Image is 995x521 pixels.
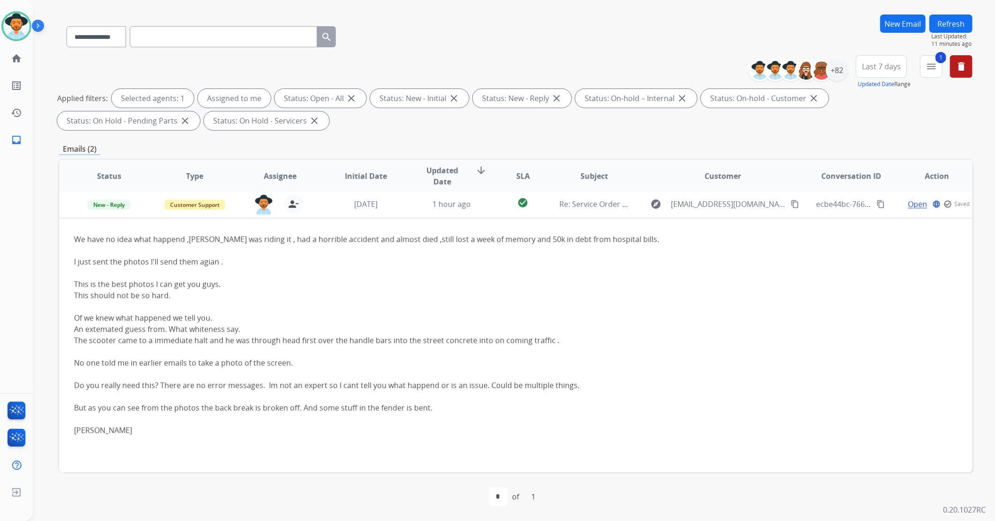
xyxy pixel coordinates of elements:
div: We have no idea what happend ,[PERSON_NAME] was riding it , had a horrible accident and almost di... [74,234,786,447]
p: Emails (2) [59,143,100,155]
mat-icon: check_circle_outline [943,200,952,208]
mat-icon: close [551,93,562,104]
div: Assigned to me [198,89,271,108]
img: agent-avatar [254,195,273,214]
mat-icon: delete [956,61,967,72]
span: New - Reply [88,200,130,210]
mat-icon: explore [651,198,662,210]
span: Customer [705,170,741,182]
span: [DATE] [354,199,378,209]
mat-icon: home [11,53,22,64]
img: avatar [3,13,30,39]
button: 1 [920,55,943,78]
span: Open [908,198,927,210]
mat-icon: close [676,93,688,104]
div: This is the best photos I can get you guys. [74,279,786,290]
span: Saved [954,200,970,208]
div: of [512,491,520,502]
mat-icon: menu [926,61,937,72]
div: Status: New - Reply [473,89,572,108]
div: +82 [826,59,848,81]
mat-icon: close [808,93,819,104]
div: Do you really need this? There are no error messages. Im not an expert so I cant tell you what ha... [74,380,786,391]
div: The scooter came to a immediate halt and he was through head first over the handle bars into the ... [74,335,786,346]
div: Status: On Hold - Pending Parts [57,111,200,130]
mat-icon: content_copy [791,200,799,208]
div: 1 [524,487,543,506]
div: No one told me in earlier emails to take a photo of the screen. [74,357,786,368]
mat-icon: content_copy [876,200,885,208]
span: Assignee [264,170,297,182]
button: Updated Date [858,81,894,88]
span: Type [186,170,203,182]
span: Subject [580,170,608,182]
mat-icon: arrow_downward [475,165,487,176]
mat-icon: list_alt [11,80,22,91]
th: Action [887,160,973,192]
span: 11 minutes ago [931,40,973,48]
mat-icon: close [346,93,357,104]
div: But as you can see from the photos the back break is broken off. And some stuff in the fender is ... [74,402,786,413]
span: 1 hour ago [432,199,471,209]
div: Status: Open - All [275,89,366,108]
div: Status: On-hold - Customer [701,89,829,108]
span: 1 [936,52,946,63]
mat-icon: inbox [11,134,22,146]
p: Applied filters: [57,93,108,104]
mat-icon: history [11,107,22,118]
div: [PERSON_NAME] [74,425,786,436]
mat-icon: close [309,115,320,126]
span: Customer Support [164,200,225,210]
mat-icon: person_remove [288,198,299,210]
mat-icon: close [179,115,191,126]
mat-icon: check_circle [518,197,529,208]
p: 0.20.1027RC [943,504,986,515]
span: Updated Date [416,165,468,187]
span: Last 7 days [862,65,901,68]
button: New Email [880,15,926,33]
button: Refresh [929,15,973,33]
span: SLA [516,170,530,182]
span: Initial Date [345,170,387,182]
mat-icon: close [448,93,460,104]
mat-icon: search [321,31,332,43]
button: Last 7 days [856,55,907,78]
div: Status: On-hold – Internal [575,89,697,108]
div: I just sent the photos I'll send them agian . [74,256,786,267]
div: This should not be so hard. [74,290,786,301]
span: [EMAIL_ADDRESS][DOMAIN_NAME] [671,198,786,210]
div: Status: On Hold - Servicers [204,111,329,130]
span: Conversation ID [821,170,881,182]
span: Re: Service Order Update [559,199,648,209]
div: Status: New - Initial [370,89,469,108]
mat-icon: language [932,200,941,208]
span: Status [97,170,121,182]
span: Last Updated: [931,33,973,40]
div: Selected agents: 1 [111,89,194,108]
span: ecbe44bc-766d-4992-9bdd-6d2b9b7960e7 [816,199,964,209]
span: Range [858,80,911,88]
div: An extemated guess from. What whiteness say. [74,323,786,335]
div: Of we knew what happened we tell you. [74,312,786,323]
